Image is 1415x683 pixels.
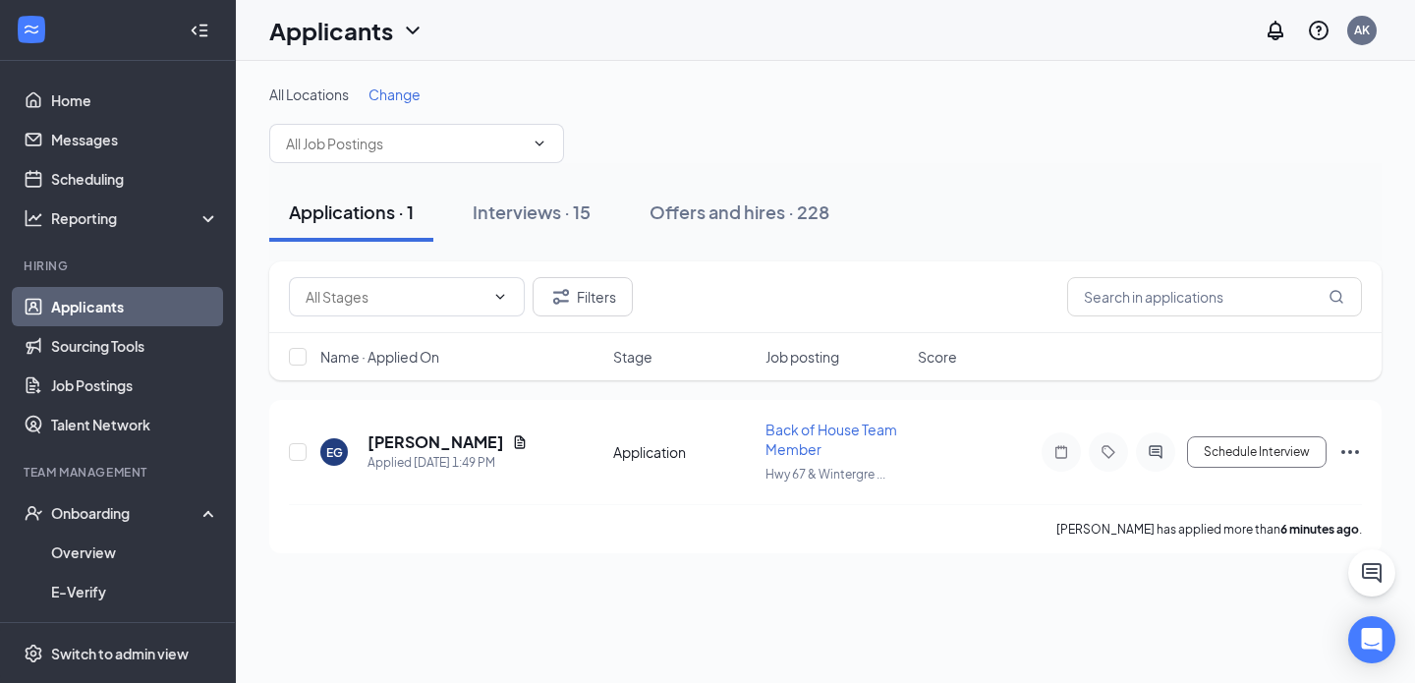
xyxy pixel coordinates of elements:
div: Team Management [24,464,215,481]
p: [PERSON_NAME] has applied more than . [1056,521,1362,538]
a: Onboarding Documents [51,611,219,651]
span: Back of House Team Member [765,421,897,458]
a: E-Verify [51,572,219,611]
svg: Ellipses [1338,440,1362,464]
div: Applied [DATE] 1:49 PM [368,453,528,473]
a: Applicants [51,287,219,326]
svg: QuestionInfo [1307,19,1330,42]
svg: Tag [1097,444,1120,460]
svg: Document [512,434,528,450]
span: Score [918,347,957,367]
svg: ActiveChat [1144,444,1167,460]
svg: Notifications [1264,19,1287,42]
span: All Locations [269,85,349,103]
b: 6 minutes ago [1280,522,1359,537]
svg: UserCheck [24,503,43,523]
button: Filter Filters [533,277,633,316]
svg: ChevronDown [401,19,424,42]
div: Interviews · 15 [473,199,591,224]
span: Change [368,85,421,103]
div: Reporting [51,208,220,228]
svg: Collapse [190,21,209,40]
div: Switch to admin view [51,644,189,663]
h1: Applicants [269,14,393,47]
svg: Filter [549,285,573,309]
a: Job Postings [51,366,219,405]
span: Name · Applied On [320,347,439,367]
div: AK [1354,22,1370,38]
div: Offers and hires · 228 [650,199,829,224]
svg: ChevronDown [492,289,508,305]
svg: ChatActive [1360,561,1384,585]
div: EG [326,444,343,461]
svg: Settings [24,644,43,663]
button: ChatActive [1348,549,1395,597]
div: Hiring [24,257,215,274]
h5: [PERSON_NAME] [368,431,504,453]
input: Search in applications [1067,277,1362,316]
div: Open Intercom Messenger [1348,616,1395,663]
div: Onboarding [51,503,202,523]
div: Application [613,442,754,462]
svg: ChevronDown [532,136,547,151]
svg: WorkstreamLogo [22,20,41,39]
svg: MagnifyingGlass [1329,289,1344,305]
a: Home [51,81,219,120]
button: Schedule Interview [1187,436,1327,468]
input: All Job Postings [286,133,524,154]
svg: Analysis [24,208,43,228]
span: Job posting [765,347,839,367]
a: Messages [51,120,219,159]
a: Overview [51,533,219,572]
div: Applications · 1 [289,199,414,224]
a: Talent Network [51,405,219,444]
a: Scheduling [51,159,219,199]
input: All Stages [306,286,484,308]
span: Hwy 67 & Wintergre ... [765,467,885,482]
a: Sourcing Tools [51,326,219,366]
span: Stage [613,347,652,367]
svg: Note [1049,444,1073,460]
